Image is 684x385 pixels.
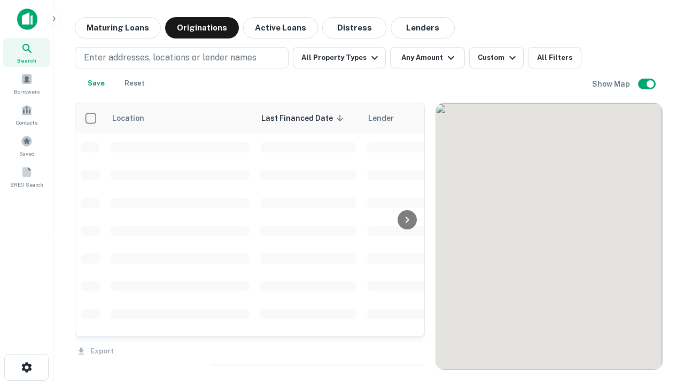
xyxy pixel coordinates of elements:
button: Lenders [391,17,455,38]
button: Enter addresses, locations or lender names [75,47,289,68]
button: Distress [322,17,386,38]
div: Custom [478,51,519,64]
button: Save your search to get updates of matches that match your search criteria. [79,73,113,94]
img: capitalize-icon.png [17,9,37,30]
a: Search [3,38,50,67]
button: Reset [118,73,152,94]
iframe: Chat Widget [631,299,684,351]
span: Location [112,112,158,125]
a: SREO Search [3,162,50,191]
a: Saved [3,131,50,160]
button: Maturing Loans [75,17,161,38]
h6: Show Map [592,78,632,90]
button: All Filters [528,47,581,68]
button: All Property Types [293,47,386,68]
span: Search [17,56,36,65]
button: Active Loans [243,17,318,38]
span: SREO Search [10,180,43,189]
a: Borrowers [3,69,50,98]
th: Last Financed Date [255,103,362,133]
span: Borrowers [14,87,40,96]
th: Location [105,103,255,133]
span: Saved [19,149,35,158]
div: 0 0 [436,103,662,369]
span: Lender [368,112,394,125]
span: Contacts [16,118,37,127]
button: Originations [165,17,239,38]
th: Lender [362,103,533,133]
span: Last Financed Date [261,112,347,125]
p: Enter addresses, locations or lender names [84,51,256,64]
a: Contacts [3,100,50,129]
button: Any Amount [390,47,465,68]
button: Custom [469,47,524,68]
